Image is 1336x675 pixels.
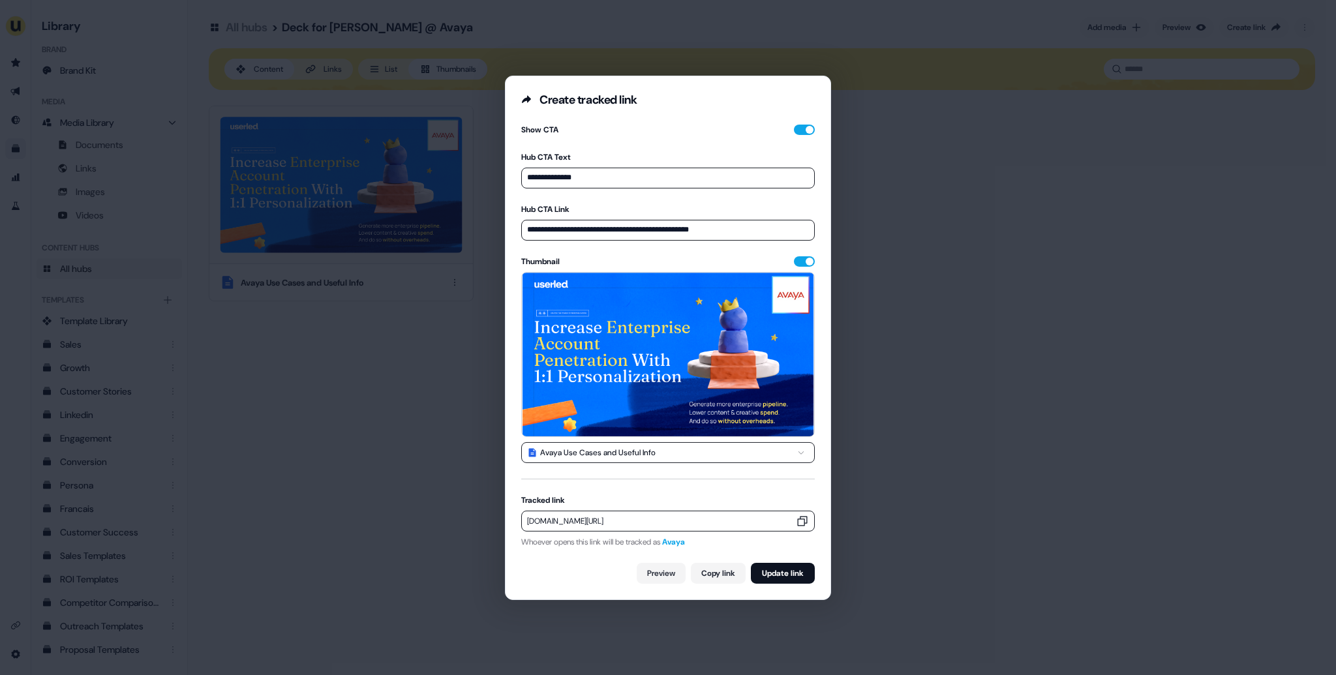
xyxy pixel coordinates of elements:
div: Thumbnail [521,256,560,266]
div: Show CTA [521,123,558,136]
label: Hub CTA Link [521,203,815,214]
a: Preview [637,563,686,584]
label: Hub CTA Text [521,151,815,162]
div: [DOMAIN_NAME][URL] [527,517,793,526]
div: Whoever opens this link will be tracked as [521,537,815,547]
div: Create tracked link [539,91,637,107]
div: Avaya Use Cases and Useful Info [540,446,656,459]
button: Update link [751,563,815,584]
img: Thumbnail [522,272,814,436]
span: Avaya [662,537,685,547]
button: Copy link [691,563,746,584]
label: Tracked link [521,495,815,505]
